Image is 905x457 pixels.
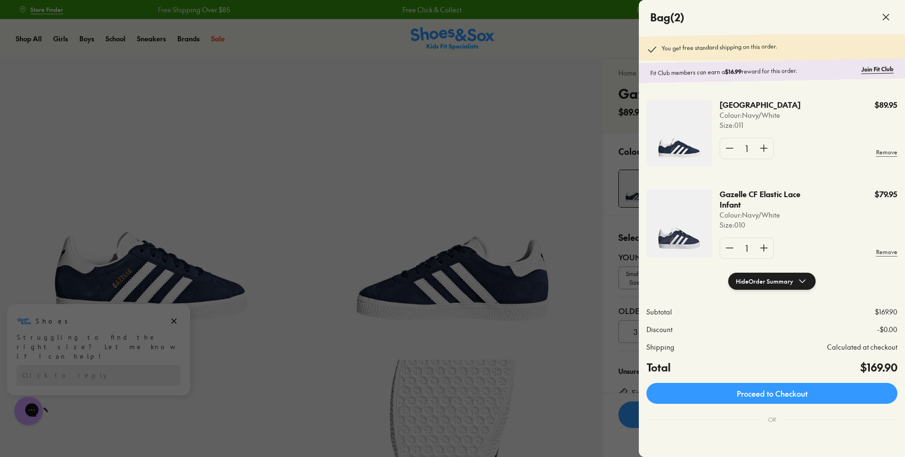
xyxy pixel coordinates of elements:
h4: Total [646,360,671,375]
p: Colour: Navy/White [720,210,824,220]
p: $79.95 [875,189,897,200]
p: Subtotal [646,307,672,317]
p: Size : 010 [720,220,824,230]
div: OR [761,408,784,431]
button: Gorgias live chat [5,3,33,32]
div: Campaign message [7,1,190,93]
p: You get free standard shipping on this order. [662,42,777,55]
h4: $169.90 [860,360,897,375]
button: HideOrder Summary [728,273,816,290]
p: Discount [646,324,673,334]
p: Colour: Navy/White [720,110,800,120]
p: Gazelle CF Elastic Lace Infant [720,189,803,210]
img: 4-498493.jpg [646,189,712,257]
img: Shoes logo [17,11,32,26]
img: 4-450281.jpg [646,100,712,166]
p: [GEOGRAPHIC_DATA] [720,100,784,110]
p: Size : 011 [720,120,800,130]
p: Calculated at checkout [827,342,897,352]
a: Proceed to Checkout [646,383,897,404]
div: Struggling to find the right size? Let me know if I can help! [17,30,181,58]
div: 1 [739,138,754,159]
p: Fit Club members can earn a reward for this order. [650,65,857,77]
div: 1 [739,238,754,258]
p: $169.90 [875,307,897,317]
p: Shipping [646,342,674,352]
h4: Bag ( 2 ) [650,10,684,25]
h3: Shoes [36,14,73,23]
a: Join Fit Club [861,65,894,74]
div: Message from Shoes. Struggling to find the right size? Let me know if I can help! [7,11,190,58]
b: $16.99 [725,67,741,76]
p: $89.95 [875,100,897,110]
div: Reply to the campaigns [17,62,181,83]
p: -$0.00 [877,324,897,334]
button: Dismiss campaign [167,12,181,25]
